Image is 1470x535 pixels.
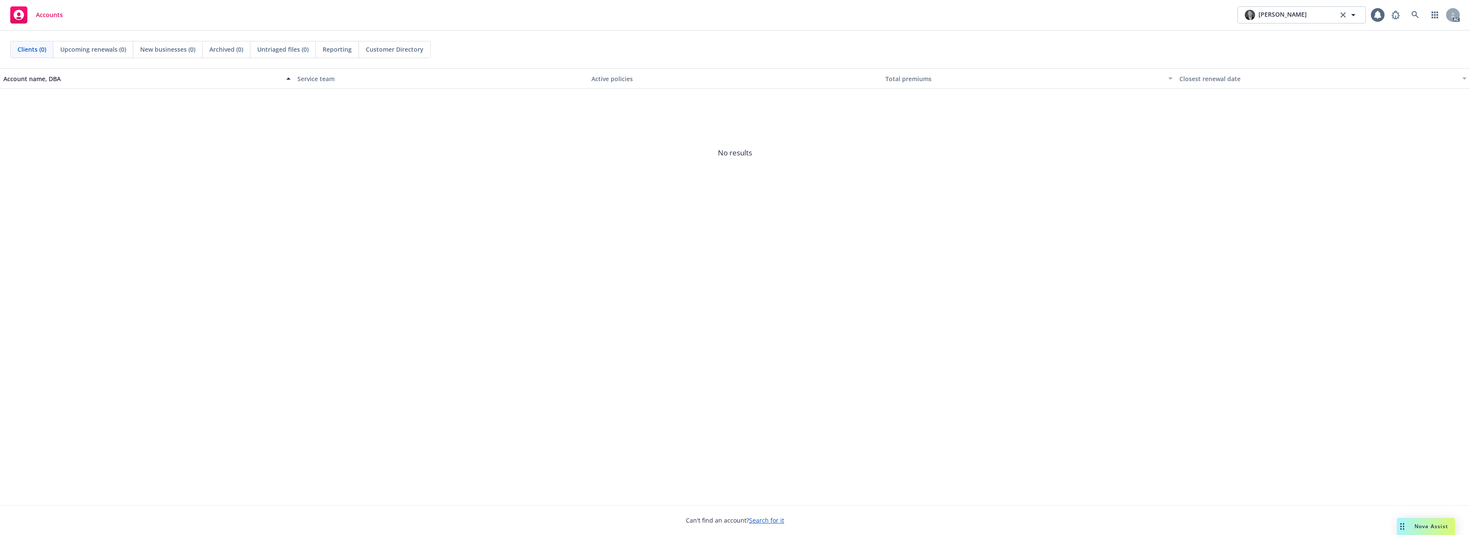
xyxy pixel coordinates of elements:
a: Accounts [7,3,66,27]
a: Search [1407,6,1424,23]
div: Account name, DBA [3,74,281,83]
button: photo[PERSON_NAME]clear selection [1238,6,1366,23]
img: photo [1245,10,1255,20]
span: Nova Assist [1414,523,1448,530]
span: Archived (0) [209,45,243,54]
a: Report a Bug [1387,6,1404,23]
a: clear selection [1338,10,1348,20]
a: Search for it [749,516,784,524]
button: Active policies [588,68,882,89]
div: Service team [297,74,585,83]
span: Upcoming renewals (0) [60,45,126,54]
div: Drag to move [1397,518,1408,535]
span: Untriaged files (0) [257,45,309,54]
span: Accounts [36,12,63,18]
a: Switch app [1426,6,1444,23]
button: Closest renewal date [1176,68,1470,89]
div: Total premiums [885,74,1163,83]
span: Reporting [323,45,352,54]
button: Nova Assist [1397,518,1455,535]
div: Closest renewal date [1179,74,1457,83]
button: Total premiums [882,68,1176,89]
div: Active policies [591,74,879,83]
span: Customer Directory [366,45,423,54]
span: New businesses (0) [140,45,195,54]
span: [PERSON_NAME] [1258,10,1307,20]
span: Can't find an account? [686,516,784,525]
span: Clients (0) [18,45,46,54]
button: Service team [294,68,588,89]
